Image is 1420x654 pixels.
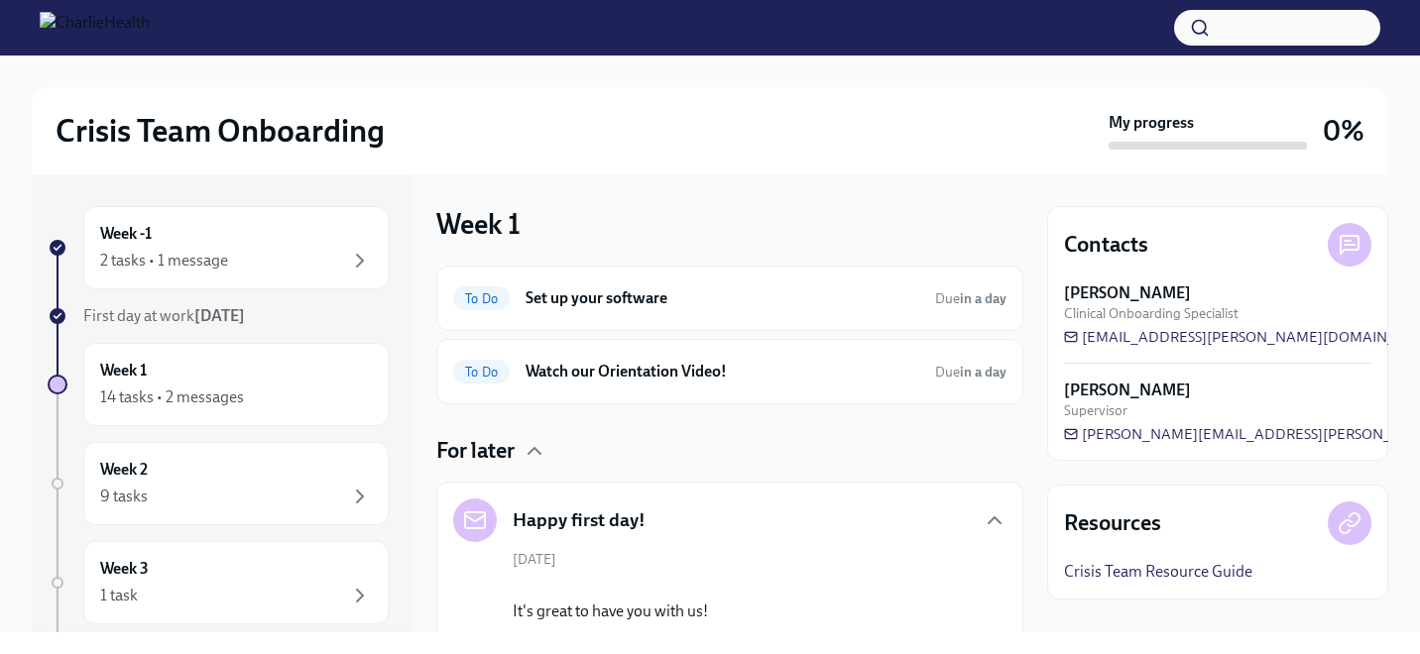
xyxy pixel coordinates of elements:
a: To DoWatch our Orientation Video!Duein a day [453,356,1006,387]
span: Supervisor [1064,401,1127,420]
a: Week 29 tasks [48,442,389,525]
div: 9 tasks [100,486,148,507]
span: August 19th, 2025 09:00 [935,363,1006,381]
strong: [DATE] [194,306,245,325]
h6: Week -1 [100,223,152,245]
h6: Set up your software [526,287,919,309]
span: [DATE] [513,550,556,569]
div: 2 tasks • 1 message [100,250,228,272]
a: To DoSet up your softwareDuein a day [453,282,1006,314]
h6: Watch our Orientation Video! [526,361,919,382]
span: August 19th, 2025 09:00 [935,289,1006,308]
p: It's great to have you with us! [513,600,975,622]
h6: Week 2 [100,459,148,481]
a: First day at work[DATE] [48,305,389,327]
h3: 0% [1323,113,1364,149]
span: Due [935,290,1006,307]
div: 14 tasks • 2 messages [100,386,244,408]
a: Week 114 tasks • 2 messages [48,343,389,426]
span: To Do [453,291,510,306]
span: Clinical Onboarding Specialist [1064,304,1239,323]
h4: Resources [1064,508,1161,538]
h4: For later [436,436,515,466]
span: To Do [453,365,510,380]
a: Week -12 tasks • 1 message [48,206,389,289]
span: Due [935,364,1006,381]
strong: [PERSON_NAME] [1064,380,1191,401]
img: CharlieHealth [40,12,150,44]
strong: in a day [960,290,1006,307]
h6: Week 1 [100,360,147,381]
h6: Week 3 [100,558,149,580]
div: For later [436,436,1023,466]
a: Week 31 task [48,541,389,624]
h4: Contacts [1064,230,1148,260]
h2: Crisis Team Onboarding [56,111,385,151]
h5: Happy first day! [513,507,646,533]
strong: My progress [1109,112,1194,134]
h3: Week 1 [436,206,521,242]
span: First day at work [83,306,245,325]
strong: [PERSON_NAME] [1064,282,1191,304]
div: 1 task [100,585,138,606]
strong: in a day [960,364,1006,381]
a: Crisis Team Resource Guide [1064,561,1252,583]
